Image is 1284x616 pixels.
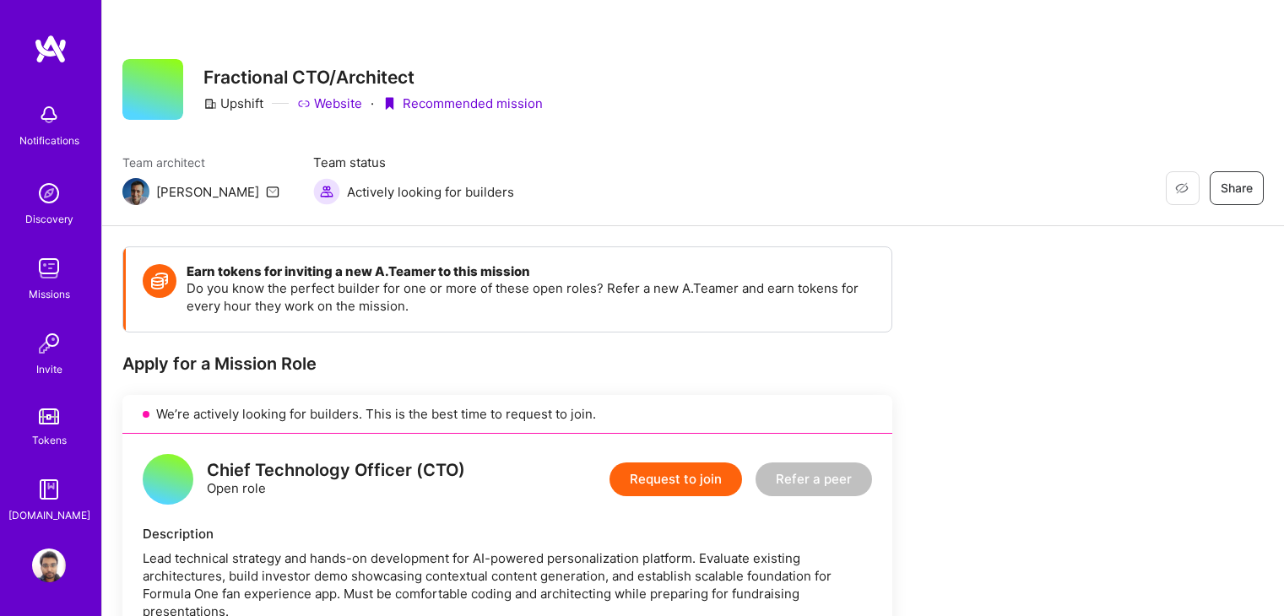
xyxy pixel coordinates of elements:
div: Open role [207,462,465,497]
i: icon EyeClosed [1175,181,1189,195]
span: Share [1221,180,1253,197]
div: Invite [36,360,62,378]
div: Upshift [203,95,263,112]
div: [PERSON_NAME] [156,183,259,201]
img: tokens [39,408,59,424]
i: icon PurpleRibbon [382,97,396,111]
img: Token icon [143,264,176,298]
span: Actively looking for builders [347,183,514,201]
img: Invite [32,327,66,360]
div: · [371,95,374,112]
img: logo [34,34,68,64]
a: Website [297,95,362,112]
div: [DOMAIN_NAME] [8,506,90,524]
div: We’re actively looking for builders. This is the best time to request to join. [122,395,892,434]
button: Refer a peer [756,462,872,496]
span: Team status [313,154,514,171]
a: User Avatar [28,548,70,582]
img: Team Architect [122,178,149,205]
div: Notifications [19,132,79,149]
i: icon Mail [266,185,279,198]
img: guide book [32,473,66,506]
h3: Fractional CTO/Architect [203,67,543,88]
button: Request to join [609,462,742,496]
i: icon CompanyGray [203,97,217,111]
div: Apply for a Mission Role [122,353,892,375]
span: Team architect [122,154,279,171]
img: Actively looking for builders [313,178,340,205]
div: Chief Technology Officer (CTO) [207,462,465,479]
div: Missions [29,285,70,303]
div: Discovery [25,210,73,228]
img: teamwork [32,251,66,285]
button: Share [1210,171,1264,205]
img: bell [32,98,66,132]
div: Tokens [32,431,67,449]
div: Recommended mission [382,95,543,112]
img: User Avatar [32,548,66,582]
div: Description [143,525,872,543]
p: Do you know the perfect builder for one or more of these open roles? Refer a new A.Teamer and ear... [187,279,875,315]
h4: Earn tokens for inviting a new A.Teamer to this mission [187,264,875,279]
img: discovery [32,176,66,210]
